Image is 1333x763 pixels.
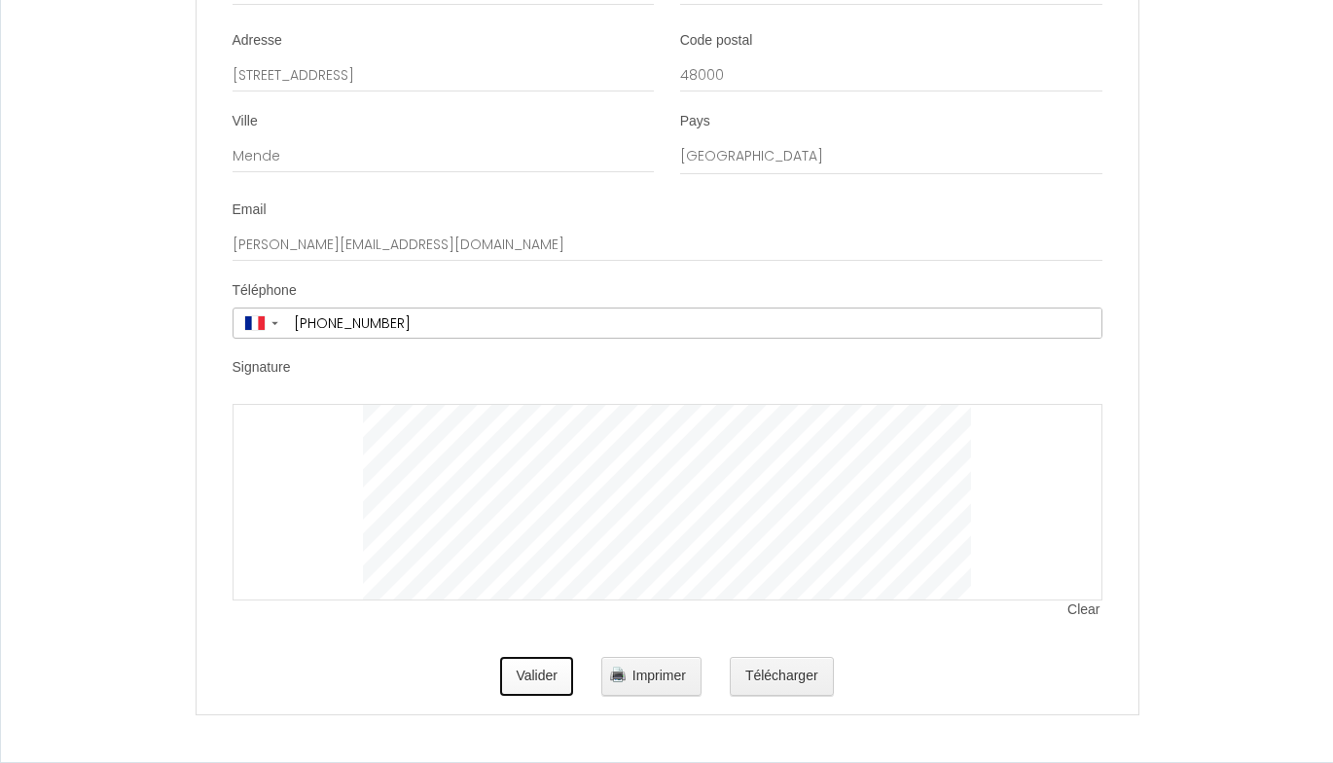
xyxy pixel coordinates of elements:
[680,31,753,51] label: Code postal
[233,281,297,301] label: Téléphone
[500,657,573,696] button: Valider
[610,667,626,682] img: printer.png
[287,309,1101,338] input: +33 6 12 34 56 78
[233,31,282,51] label: Adresse
[601,657,702,696] button: Imprimer
[233,200,267,220] label: Email
[730,657,834,696] button: Télécharger
[680,112,710,131] label: Pays
[632,668,686,683] span: Imprimer
[233,112,258,131] label: Ville
[270,319,280,327] span: ▼
[233,358,291,378] label: Signature
[1067,600,1101,620] span: Clear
